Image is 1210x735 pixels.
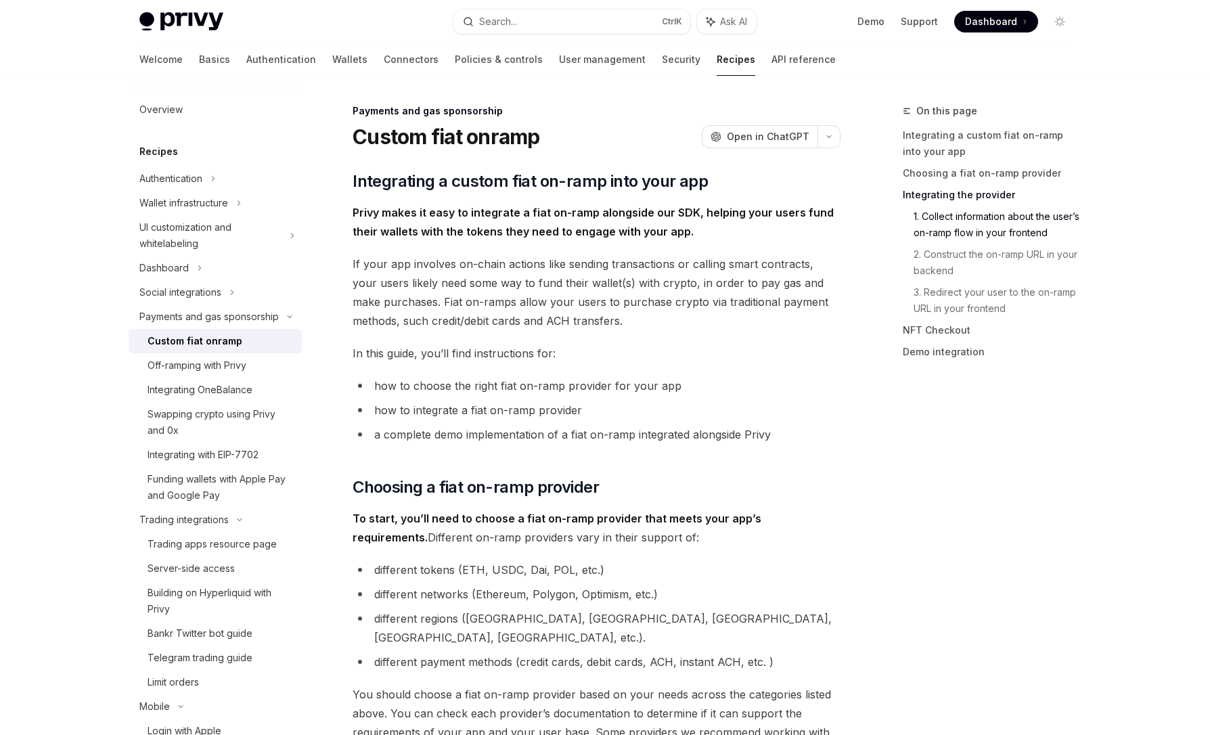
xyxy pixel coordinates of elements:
strong: Privy makes it easy to integrate a fiat on-ramp alongside our SDK, helping your users fund their ... [353,206,834,238]
div: Social integrations [139,284,221,300]
a: Integrating the provider [903,184,1081,206]
a: Recipes [717,43,755,76]
a: Policies & controls [455,43,543,76]
div: Funding wallets with Apple Pay and Google Pay [148,471,294,504]
a: Integrating OneBalance [129,378,302,402]
li: a complete demo implementation of a fiat on-ramp integrated alongside Privy [353,425,841,444]
strong: To start, you’ll need to choose a fiat on-ramp provider that meets your app’s requirements. [353,512,761,544]
a: User management [559,43,646,76]
div: Custom fiat onramp [148,333,242,349]
a: Connectors [384,43,439,76]
button: Search...CtrlK [453,9,690,34]
div: Trading apps resource page [148,536,277,552]
div: Building on Hyperliquid with Privy [148,585,294,617]
div: Off-ramping with Privy [148,357,246,374]
a: Server-side access [129,556,302,581]
span: On this page [916,103,977,119]
a: Authentication [246,43,316,76]
li: different networks (Ethereum, Polygon, Optimism, etc.) [353,585,841,604]
a: Demo [857,15,884,28]
a: Funding wallets with Apple Pay and Google Pay [129,467,302,508]
div: Authentication [139,171,202,187]
div: Integrating with EIP-7702 [148,447,259,463]
div: Bankr Twitter bot guide [148,625,252,642]
a: Choosing a fiat on-ramp provider [903,162,1081,184]
a: Off-ramping with Privy [129,353,302,378]
span: Dashboard [965,15,1017,28]
a: Bankr Twitter bot guide [129,621,302,646]
img: light logo [139,12,223,31]
div: Telegram trading guide [148,650,252,666]
a: Limit orders [129,670,302,694]
div: Wallet infrastructure [139,195,228,211]
a: Telegram trading guide [129,646,302,670]
a: Welcome [139,43,183,76]
a: 3. Redirect your user to the on-ramp URL in your frontend [914,282,1081,319]
li: how to choose the right fiat on-ramp provider for your app [353,376,841,395]
a: Support [901,15,938,28]
a: 1. Collect information about the user’s on-ramp flow in your frontend [914,206,1081,244]
div: Dashboard [139,260,189,276]
div: Limit orders [148,674,199,690]
a: NFT Checkout [903,319,1081,341]
span: Different on-ramp providers vary in their support of: [353,509,841,547]
a: Demo integration [903,341,1081,363]
a: API reference [771,43,836,76]
div: Server-side access [148,560,235,577]
a: Integrating with EIP-7702 [129,443,302,467]
div: Payments and gas sponsorship [353,104,841,118]
li: different tokens (ETH, USDC, Dai, POL, etc.) [353,560,841,579]
li: how to integrate a fiat on-ramp provider [353,401,841,420]
a: Integrating a custom fiat on-ramp into your app [903,125,1081,162]
span: Ctrl K [662,16,682,27]
a: Dashboard [954,11,1038,32]
div: Overview [139,102,183,118]
div: Search... [479,14,517,30]
span: If your app involves on-chain actions like sending transactions or calling smart contracts, your ... [353,254,841,330]
a: Custom fiat onramp [129,329,302,353]
button: Open in ChatGPT [702,125,817,148]
div: Mobile [139,698,170,715]
h1: Custom fiat onramp [353,125,540,149]
a: Trading apps resource page [129,532,302,556]
span: Open in ChatGPT [727,130,809,143]
span: Ask AI [720,15,747,28]
button: Toggle dark mode [1049,11,1071,32]
div: Swapping crypto using Privy and 0x [148,406,294,439]
li: different regions ([GEOGRAPHIC_DATA], [GEOGRAPHIC_DATA], [GEOGRAPHIC_DATA], [GEOGRAPHIC_DATA], [G... [353,609,841,647]
span: Integrating a custom fiat on-ramp into your app [353,171,708,192]
a: Basics [199,43,230,76]
div: Payments and gas sponsorship [139,309,279,325]
a: Overview [129,97,302,122]
a: Wallets [332,43,367,76]
span: In this guide, you’ll find instructions for: [353,344,841,363]
a: Swapping crypto using Privy and 0x [129,402,302,443]
h5: Recipes [139,143,178,160]
a: 2. Construct the on-ramp URL in your backend [914,244,1081,282]
div: Integrating OneBalance [148,382,252,398]
span: Choosing a fiat on-ramp provider [353,476,599,498]
a: Building on Hyperliquid with Privy [129,581,302,621]
a: Security [662,43,700,76]
div: UI customization and whitelabeling [139,219,282,252]
button: Ask AI [697,9,757,34]
li: different payment methods (credit cards, debit cards, ACH, instant ACH, etc. ) [353,652,841,671]
div: Trading integrations [139,512,229,528]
